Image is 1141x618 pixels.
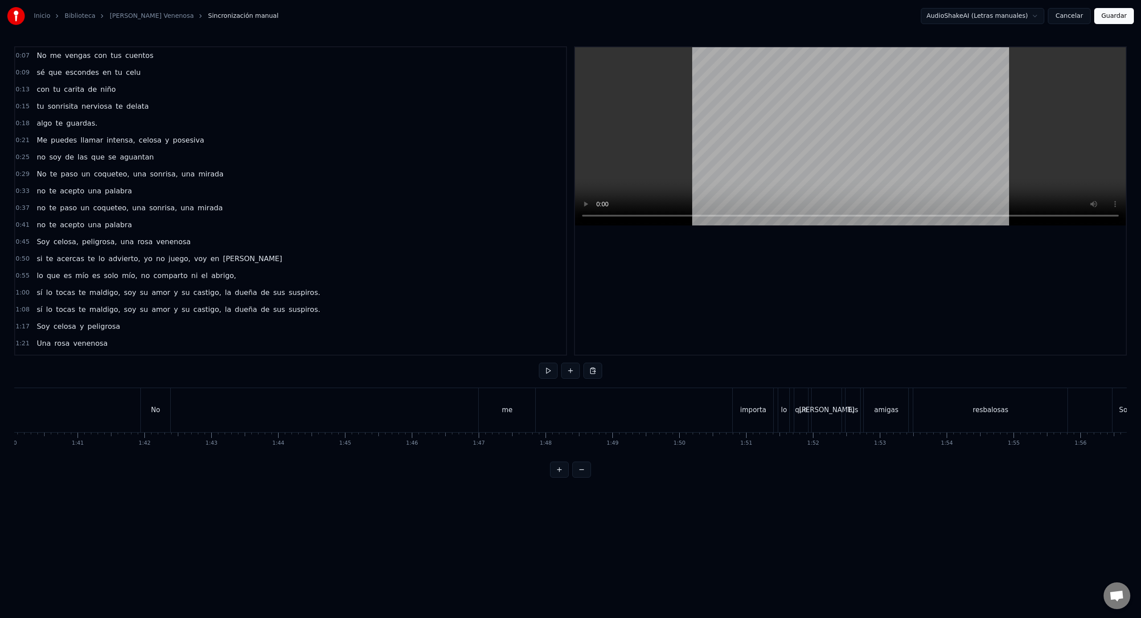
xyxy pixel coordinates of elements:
span: No [36,169,47,179]
span: su [139,304,149,315]
span: soy [123,287,137,298]
span: solo [103,270,119,281]
span: de [260,287,271,298]
span: venenosa [156,237,192,247]
span: y [79,321,85,332]
span: 0:21 [16,136,29,145]
div: que [795,405,808,415]
span: una [131,203,147,213]
div: 1:44 [272,440,284,447]
div: 1:40 [5,440,17,447]
span: te [87,254,96,264]
span: una [119,237,135,247]
span: escondes [65,67,100,78]
span: palabra [104,220,133,230]
div: 1:55 [1008,440,1020,447]
span: tocas [55,287,76,298]
span: 0:07 [16,51,29,60]
span: 0:15 [16,102,29,111]
span: sonrisa, [149,169,179,179]
span: que [90,152,106,162]
div: resbalosas [973,405,1009,415]
span: y [173,304,179,315]
span: en [102,67,112,78]
span: celosa, [53,237,79,247]
span: venenosa [72,338,108,348]
div: 1:45 [339,440,351,447]
span: mío [74,270,90,281]
span: 0:13 [16,85,29,94]
span: maldigo, [89,287,121,298]
span: un [80,203,90,213]
span: sé [36,67,45,78]
span: te [115,101,123,111]
span: comparto [152,270,189,281]
div: 1:46 [406,440,418,447]
span: tu [36,101,45,111]
div: [PERSON_NAME] [799,405,855,415]
span: de [64,152,75,162]
span: advierto, [107,254,141,264]
span: las [77,152,89,162]
span: tu [114,67,123,78]
span: mío, [121,270,138,281]
span: no [36,220,46,230]
div: 1:53 [874,440,886,447]
span: te [78,304,86,315]
span: una [87,220,102,230]
span: maldigo, [89,304,121,315]
span: llamar [80,135,104,145]
span: una [87,186,102,196]
span: te [45,254,54,264]
span: mirada [197,169,224,179]
span: no [36,152,46,162]
span: sí [36,287,43,298]
span: 0:29 [16,170,29,179]
span: una [132,169,147,179]
span: dueña [234,304,258,315]
div: me [502,405,513,415]
span: 1:08 [16,305,29,314]
span: y [173,287,179,298]
div: 1:56 [1075,440,1087,447]
span: con [36,84,50,94]
span: nerviosa [81,101,113,111]
div: 1:47 [473,440,485,447]
div: amigas [874,405,899,415]
span: es [63,270,73,281]
span: abrigo, [210,270,237,281]
span: soy [123,304,137,315]
div: 1:52 [807,440,819,447]
span: carita [63,84,86,94]
span: Soy [36,237,50,247]
span: amor [151,304,171,315]
span: 0:09 [16,68,29,77]
span: peligrosa [86,321,121,332]
div: Chat abierto [1104,582,1130,609]
span: lo [98,254,106,264]
span: guardas. [66,118,99,128]
span: dueña [234,287,258,298]
span: coqueteo, [93,169,131,179]
span: mirada [197,203,223,213]
span: 0:33 [16,187,29,196]
span: suspiros. [288,287,321,298]
div: 1:41 [72,440,84,447]
span: aguantan [119,152,155,162]
span: te [55,118,64,128]
span: con [93,50,108,61]
span: Soy [36,321,50,332]
div: 1:48 [540,440,552,447]
div: lo [781,405,787,415]
span: 0:25 [16,153,29,162]
span: su [181,304,190,315]
span: amor [151,287,171,298]
span: lo [45,287,53,298]
span: sus [272,287,286,298]
span: sonrisa, [148,203,178,213]
span: no [36,203,46,213]
span: si [36,254,43,264]
span: celosa [138,135,162,145]
span: peligrosa, [81,237,118,247]
a: [PERSON_NAME] Venenosa [110,12,194,20]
